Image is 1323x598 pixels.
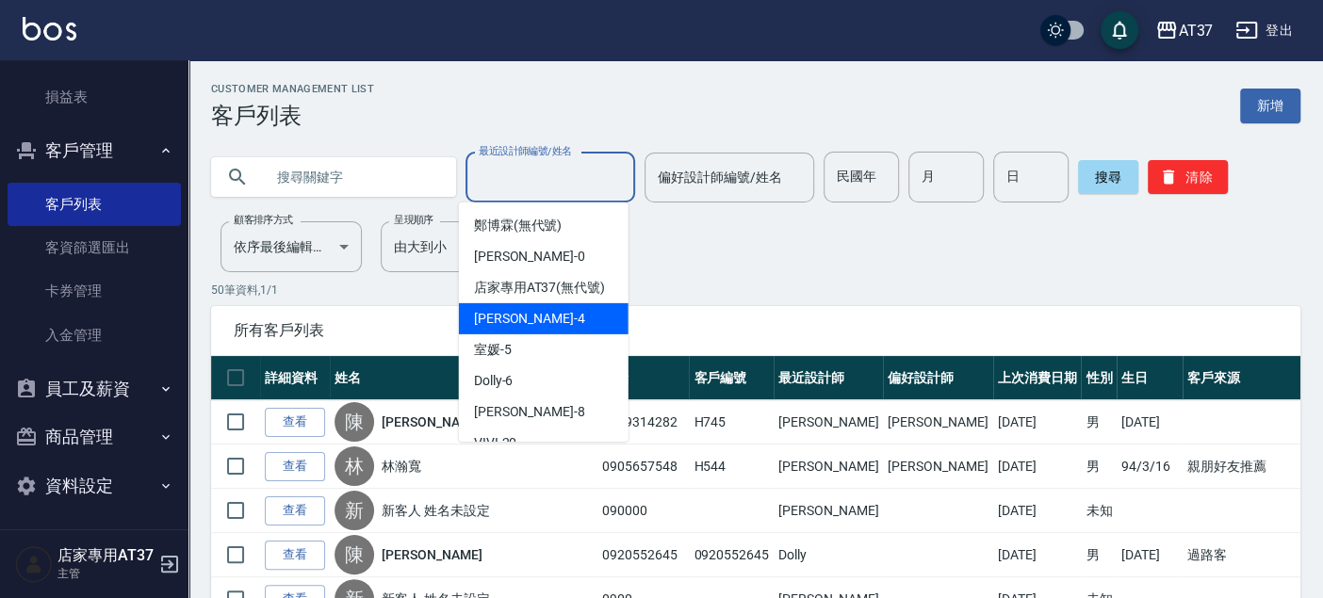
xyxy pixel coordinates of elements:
[597,356,689,400] th: 電話
[1183,533,1300,577] td: 過路客
[883,444,992,489] td: [PERSON_NAME]
[1183,444,1300,489] td: 親朋好友推薦
[689,400,774,444] td: H745
[8,226,181,269] a: 客資篩選匯出
[993,533,1082,577] td: [DATE]
[8,126,181,175] button: 客戶管理
[689,533,774,577] td: 0920552645
[8,183,181,226] a: 客戶列表
[1117,444,1183,489] td: 94/3/16
[57,565,154,582] p: 主管
[474,402,585,422] span: [PERSON_NAME] -8
[479,144,572,158] label: 最近設計師編號/姓名
[260,356,330,400] th: 詳細資料
[1081,489,1117,533] td: 未知
[265,496,325,525] a: 查看
[1081,400,1117,444] td: 男
[211,103,374,129] h3: 客戶列表
[23,17,76,40] img: Logo
[597,444,689,489] td: 0905657548
[993,444,1082,489] td: [DATE]
[1117,356,1183,400] th: 生日
[474,371,514,391] span: Dolly -6
[8,269,181,313] a: 卡券管理
[234,321,1278,340] span: 所有客戶列表
[335,535,374,574] div: 陳
[382,457,421,476] a: 林瀚寬
[394,213,433,227] label: 呈現順序
[1117,533,1183,577] td: [DATE]
[335,446,374,486] div: 林
[1081,444,1117,489] td: 男
[382,501,490,520] a: 新客人 姓名未設定
[8,364,181,413] button: 員工及薪資
[883,356,992,400] th: 偏好設計師
[474,309,585,329] span: [PERSON_NAME] -4
[1178,19,1213,42] div: AT37
[1117,400,1183,444] td: [DATE]
[1148,160,1228,194] button: 清除
[774,444,883,489] td: [PERSON_NAME]
[689,356,774,400] th: 客戶編號
[265,452,325,481] a: 查看
[381,221,522,272] div: 由大到小
[382,545,482,564] a: [PERSON_NAME]
[993,489,1082,533] td: [DATE]
[15,545,53,583] img: Person
[8,314,181,357] a: 入金管理
[335,491,374,530] div: 新
[382,412,482,431] a: [PERSON_NAME]
[335,402,374,442] div: 陳
[597,400,689,444] td: 0919314282
[883,400,992,444] td: [PERSON_NAME]
[57,546,154,565] h5: 店家專用AT37
[211,83,374,95] h2: Customer Management List
[8,75,181,119] a: 損益表
[993,400,1082,444] td: [DATE]
[211,282,1300,299] p: 50 筆資料, 1 / 1
[774,400,883,444] td: [PERSON_NAME]
[1081,356,1117,400] th: 性別
[1078,160,1138,194] button: 搜尋
[1183,356,1300,400] th: 客戶來源
[474,340,512,360] span: 室媛 -5
[8,412,181,461] button: 商品管理
[330,356,597,400] th: 姓名
[774,489,883,533] td: [PERSON_NAME]
[220,221,362,272] div: 依序最後編輯時間
[774,533,883,577] td: Dolly
[689,444,774,489] td: H544
[265,541,325,570] a: 查看
[1148,11,1220,50] button: AT37
[1240,89,1300,123] a: 新增
[597,489,689,533] td: 090000
[774,356,883,400] th: 最近設計師
[8,461,181,510] button: 資料設定
[264,152,441,202] input: 搜尋關鍵字
[597,533,689,577] td: 0920552645
[234,213,293,227] label: 顧客排序方式
[1228,13,1300,48] button: 登出
[1081,533,1117,577] td: 男
[474,216,563,235] span: 鄭博霖 (無代號)
[993,356,1082,400] th: 上次消費日期
[474,433,517,453] span: VIVI -20
[265,408,325,437] a: 查看
[474,278,605,298] span: 店家專用AT37 (無代號)
[474,247,585,267] span: [PERSON_NAME] -0
[1101,11,1138,49] button: save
